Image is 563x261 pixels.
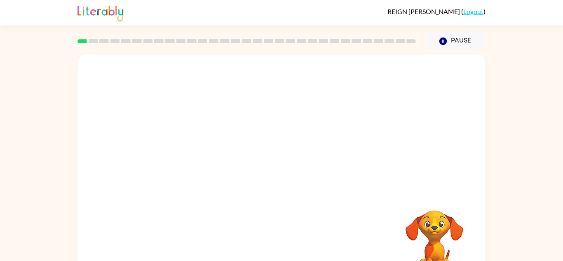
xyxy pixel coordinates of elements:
[463,7,483,15] a: Logout
[387,7,486,15] div: ( )
[77,3,123,21] img: Literably
[426,32,486,51] button: Pause
[387,7,461,15] span: REIGN [PERSON_NAME]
